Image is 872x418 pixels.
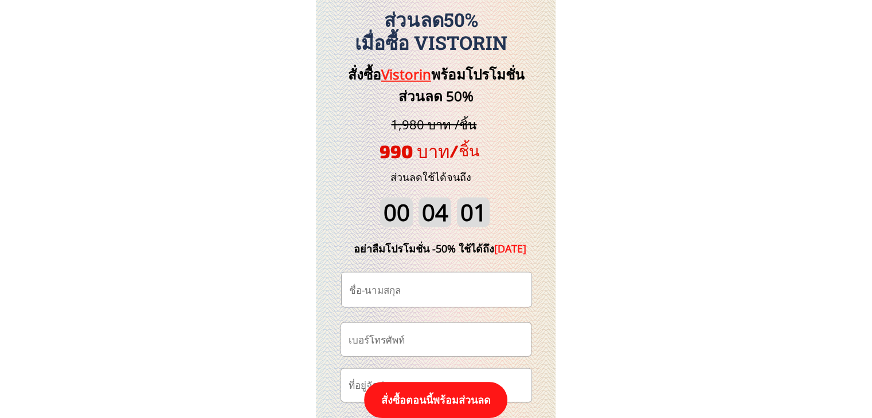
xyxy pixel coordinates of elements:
div: อย่าลืมโปรโมชั่น -50% ใช้ได้ถึง [337,240,544,257]
input: ชื่อ-นามสกุล [346,273,527,307]
p: สั่งซื้อตอนนี้พร้อมส่วนลด [364,382,507,418]
span: 1,980 บาท /ชิ้น [391,116,476,133]
input: เบอร์โทรศัพท์ [346,323,526,356]
span: Vistorin [381,65,431,84]
h3: ส่วนลดใช้ได้จนถึง [375,169,487,186]
span: [DATE] [494,242,526,255]
span: 990 บาท [380,140,449,161]
h3: สั่งซื้อ พร้อมโปรโมชั่นส่วนลด 50% [329,64,543,108]
span: /ชิ้น [449,141,479,159]
input: ที่อยู่จัดส่ง [346,369,527,402]
h3: ส่วนลด50% เมื่อซื้อ Vistorin [310,9,553,54]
